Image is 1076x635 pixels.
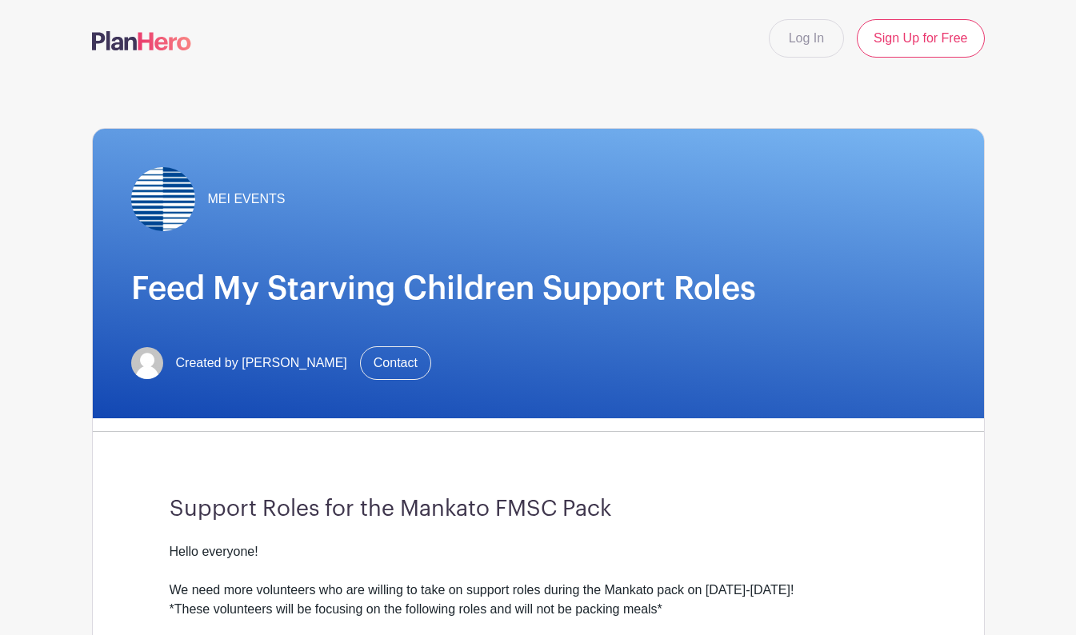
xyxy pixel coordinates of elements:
a: Log In [769,19,844,58]
img: meiusa-planhero-logo.png [131,167,195,231]
a: Contact [360,346,431,380]
span: Created by [PERSON_NAME] [176,353,347,373]
a: Sign Up for Free [857,19,984,58]
span: MEI EVENTS [208,190,286,209]
img: logo-507f7623f17ff9eddc593b1ce0a138ce2505c220e1c5a4e2b4648c50719b7d32.svg [92,31,191,50]
img: default-ce2991bfa6775e67f084385cd625a349d9dcbb7a52a09fb2fda1e96e2d18dcdb.png [131,347,163,379]
h3: Support Roles for the Mankato FMSC Pack [170,496,907,523]
h1: Feed My Starving Children Support Roles [131,270,946,308]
